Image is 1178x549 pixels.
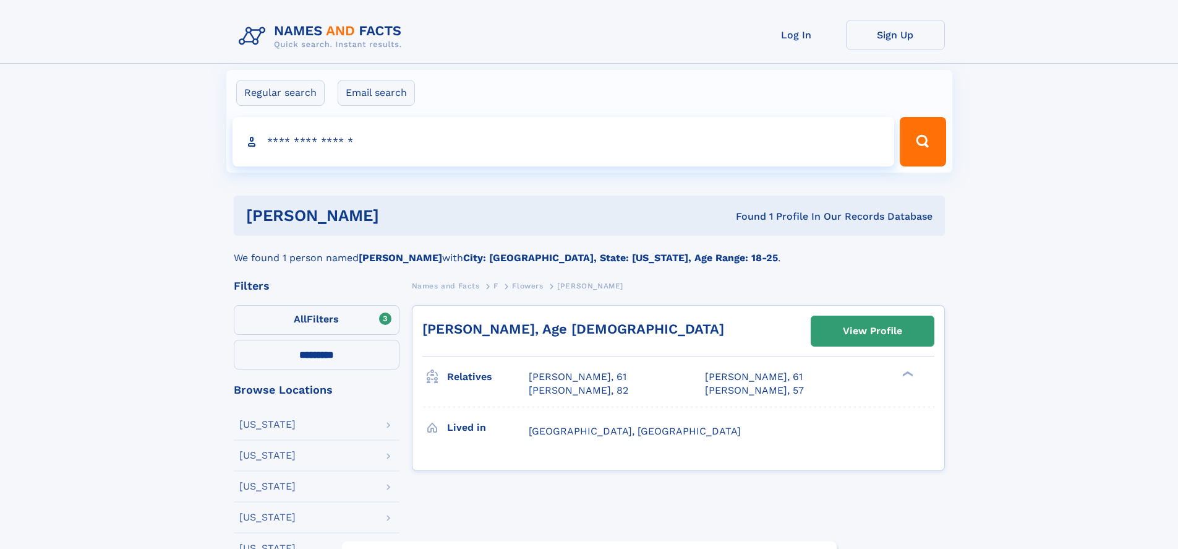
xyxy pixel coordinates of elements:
span: Flowers [512,282,543,290]
button: Search Button [900,117,945,166]
div: Filters [234,280,399,292]
a: F [493,278,498,293]
label: Email search [338,80,415,106]
img: Logo Names and Facts [234,20,412,53]
a: Names and Facts [412,278,480,293]
a: [PERSON_NAME], 82 [529,384,628,397]
div: [US_STATE] [239,420,296,430]
a: View Profile [811,316,934,346]
b: City: [GEOGRAPHIC_DATA], State: [US_STATE], Age Range: 18-25 [463,252,778,264]
div: [US_STATE] [239,512,296,522]
a: [PERSON_NAME], Age [DEMOGRAPHIC_DATA] [422,321,724,337]
label: Regular search [236,80,325,106]
h3: Relatives [447,366,529,387]
h3: Lived in [447,417,529,438]
a: Flowers [512,278,543,293]
span: F [493,282,498,290]
div: Found 1 Profile In Our Records Database [557,210,933,223]
div: [US_STATE] [239,451,296,460]
div: Browse Locations [234,384,399,396]
b: [PERSON_NAME] [359,252,442,264]
a: Sign Up [846,20,945,50]
h1: [PERSON_NAME] [246,208,558,223]
div: We found 1 person named with . [234,236,945,266]
span: All [294,313,307,325]
div: ❯ [899,370,914,378]
input: search input [233,117,895,166]
div: View Profile [843,317,902,345]
label: Filters [234,305,399,335]
span: [PERSON_NAME] [557,282,623,290]
a: [PERSON_NAME], 61 [705,370,803,384]
div: [US_STATE] [239,482,296,491]
a: [PERSON_NAME], 57 [705,384,804,397]
span: [GEOGRAPHIC_DATA], [GEOGRAPHIC_DATA] [529,425,741,437]
a: Log In [747,20,846,50]
a: [PERSON_NAME], 61 [529,370,626,384]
